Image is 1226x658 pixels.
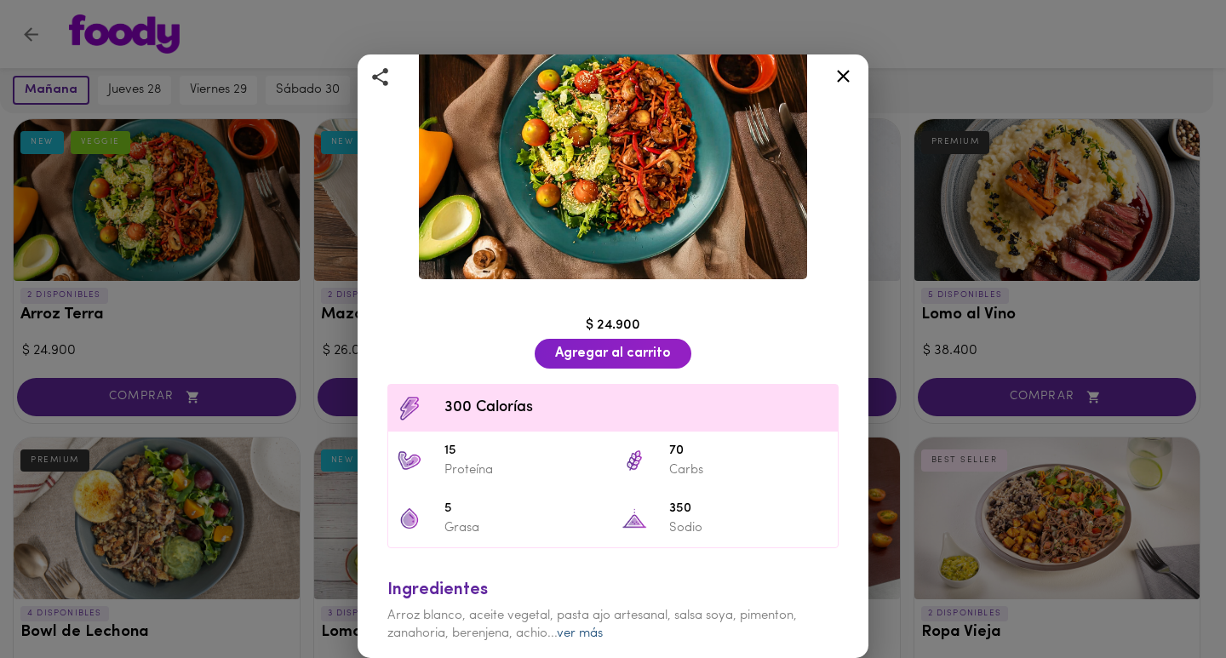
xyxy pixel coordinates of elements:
iframe: Messagebird Livechat Widget [1127,559,1209,641]
img: Arroz Terra [419,18,807,279]
span: 15 [444,442,604,461]
p: Grasa [444,519,604,537]
img: Contenido calórico [397,396,422,421]
img: 5 Grasa [397,506,422,531]
img: 350 Sodio [622,506,647,531]
a: ver más [557,627,603,640]
button: Agregar al carrito [535,339,691,369]
span: 5 [444,500,604,519]
span: 350 [669,500,829,519]
span: Agregar al carrito [555,346,671,362]
img: 15 Proteína [397,448,422,473]
span: 70 [669,442,829,461]
p: Sodio [669,519,829,537]
div: $ 24.900 [379,316,847,335]
img: 70 Carbs [622,448,647,473]
p: Carbs [669,461,829,479]
div: Ingredientes [387,578,839,603]
span: 300 Calorías [444,397,829,420]
p: Proteína [444,461,604,479]
span: Arroz blanco, aceite vegetal, pasta ajo artesanal, salsa soya, pimenton, zanahoria, berenjena, ac... [387,609,797,640]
